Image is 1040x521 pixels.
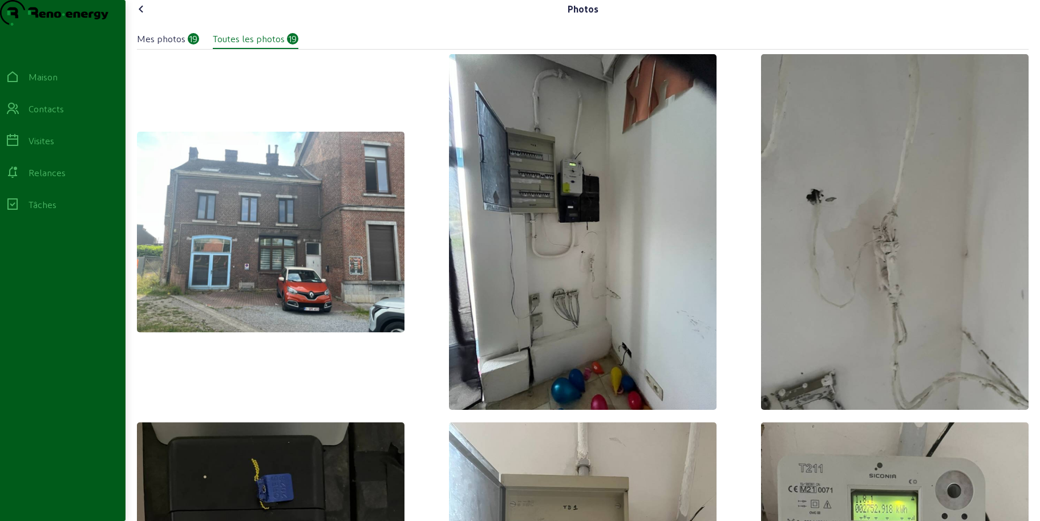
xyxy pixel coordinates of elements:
[137,132,404,332] img: B530AEAF-3DE2-4A55-9063-6603CF503C60_1_105_c.jpeg
[189,33,197,44] font: 19
[29,199,56,210] font: Tâches
[29,103,64,114] font: Contacts
[449,54,717,410] img: B607D5E9-F64E-4C72-AEAB-3977B466D92A_1_105_c.jpeg
[761,54,1029,410] img: 381B9D57-6C1D-4AC1-B3EF-D8F8A5662C7A_1_105_c.jpeg
[29,135,54,146] font: Visites
[29,167,66,178] font: Relances
[289,33,297,44] font: 19
[568,3,598,14] font: Photos
[29,71,58,82] font: Maison
[213,33,285,44] font: Toutes les photos
[137,33,185,44] font: Mes photos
